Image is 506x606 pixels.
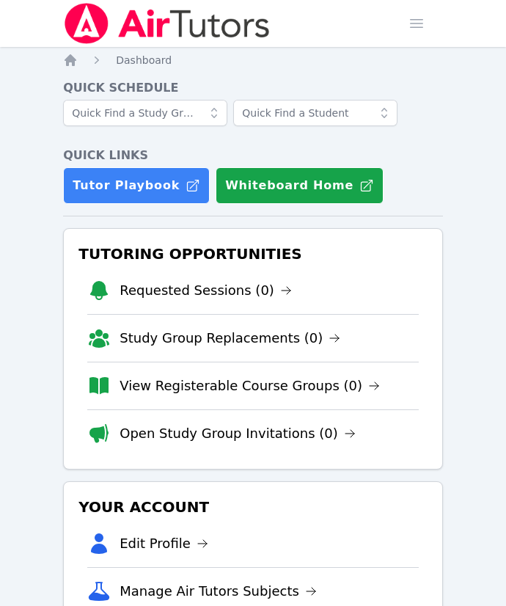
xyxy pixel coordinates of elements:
a: Tutor Playbook [63,167,210,204]
h3: Tutoring Opportunities [76,241,430,267]
a: Dashboard [116,53,172,67]
input: Quick Find a Student [233,100,397,126]
h3: Your Account [76,494,430,520]
nav: Breadcrumb [63,53,443,67]
a: Study Group Replacements (0) [120,328,340,348]
input: Quick Find a Study Group [63,100,227,126]
img: Air Tutors [63,3,271,44]
a: Open Study Group Invitations (0) [120,423,356,444]
a: Requested Sessions (0) [120,280,292,301]
a: Manage Air Tutors Subjects [120,581,317,602]
button: Whiteboard Home [216,167,384,204]
a: View Registerable Course Groups (0) [120,376,380,396]
span: Dashboard [116,54,172,66]
a: Edit Profile [120,533,208,554]
h4: Quick Links [63,147,443,164]
h4: Quick Schedule [63,79,443,97]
